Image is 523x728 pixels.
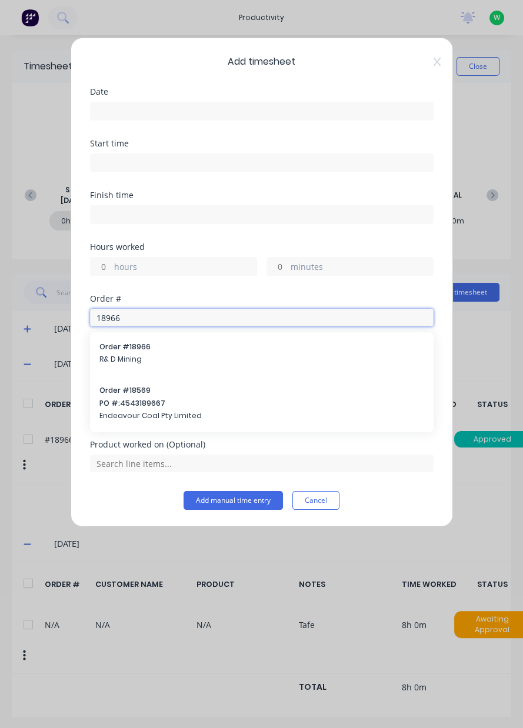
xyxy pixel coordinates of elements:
[99,385,424,396] span: Order # 18569
[99,354,424,365] span: R& D Mining
[90,243,434,251] div: Hours worked
[114,261,256,275] label: hours
[90,88,434,96] div: Date
[99,398,424,409] span: PO #: 4543189667
[99,410,424,421] span: Endeavour Coal Pty Limited
[90,295,434,303] div: Order #
[90,309,434,326] input: Search order number...
[267,258,288,275] input: 0
[91,258,111,275] input: 0
[90,455,434,472] input: Search line items...
[90,440,434,449] div: Product worked on (Optional)
[291,261,433,275] label: minutes
[99,342,424,352] span: Order # 18966
[184,491,283,510] button: Add manual time entry
[90,139,434,148] div: Start time
[90,55,434,69] span: Add timesheet
[292,491,339,510] button: Cancel
[90,191,434,199] div: Finish time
